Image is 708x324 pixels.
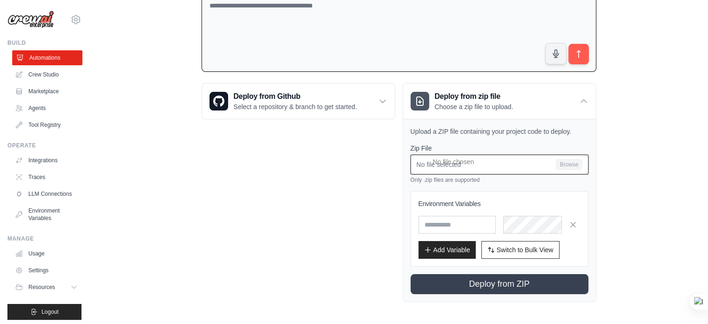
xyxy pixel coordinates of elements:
[234,91,357,102] h3: Deploy from Github
[411,155,588,174] input: No file selected Browse
[28,283,55,291] span: Resources
[11,67,81,82] a: Crew Studio
[435,102,513,111] p: Choose a zip file to upload.
[7,304,81,320] button: Logout
[7,235,81,242] div: Manage
[11,203,81,226] a: Environment Variables
[411,127,588,136] p: Upload a ZIP file containing your project code to deploy.
[7,39,81,47] div: Build
[41,308,59,316] span: Logout
[11,101,81,116] a: Agents
[411,144,588,153] label: Zip File
[411,176,588,184] p: Only .zip files are supported
[11,170,81,185] a: Traces
[7,11,54,28] img: Logo
[11,280,81,295] button: Resources
[12,50,82,65] a: Automations
[11,246,81,261] a: Usage
[234,102,357,111] p: Select a repository & branch to get started.
[418,241,476,259] button: Add Variable
[11,117,81,132] a: Tool Registry
[435,91,513,102] h3: Deploy from zip file
[11,153,81,168] a: Integrations
[11,263,81,278] a: Settings
[7,142,81,149] div: Operate
[497,245,553,255] span: Switch to Bulk View
[11,84,81,99] a: Marketplace
[661,279,708,324] iframe: Chat Widget
[411,274,588,294] button: Deploy from ZIP
[11,186,81,201] a: LLM Connections
[481,241,560,259] button: Switch to Bulk View
[418,199,580,208] h3: Environment Variables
